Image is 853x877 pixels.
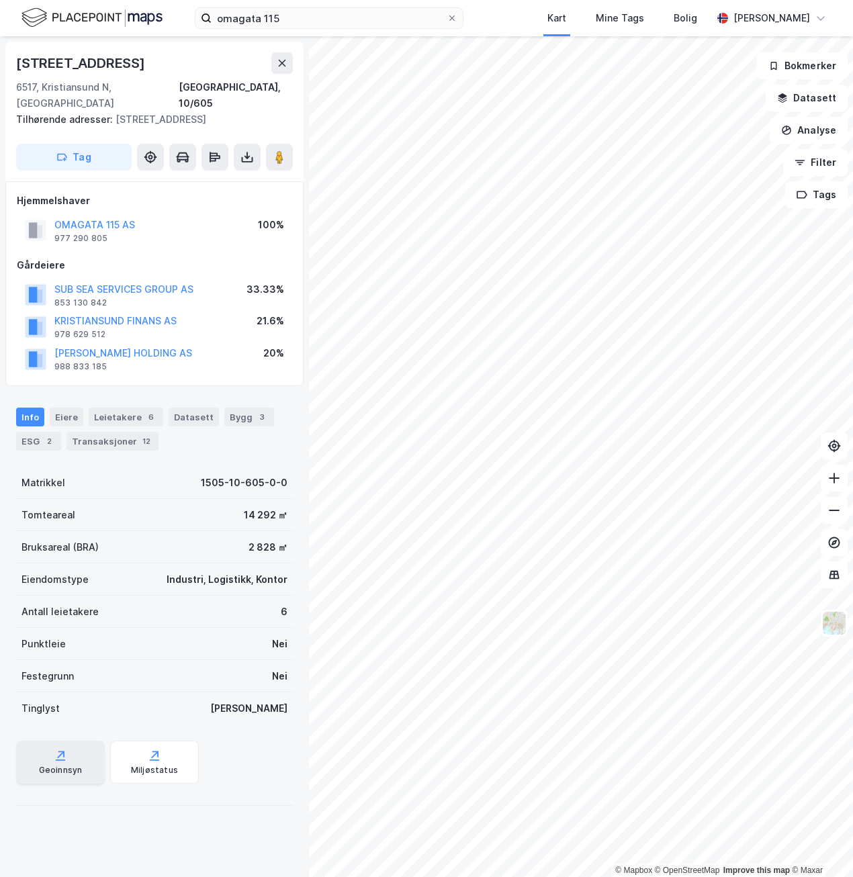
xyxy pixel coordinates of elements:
[131,765,178,776] div: Miljøstatus
[16,432,61,451] div: ESG
[757,52,848,79] button: Bokmerker
[66,432,159,451] div: Transaksjoner
[272,636,287,652] div: Nei
[16,144,132,171] button: Tag
[21,700,60,717] div: Tinglyst
[39,765,83,776] div: Geoinnsyn
[723,866,790,875] a: Improve this map
[210,700,287,717] div: [PERSON_NAME]
[21,539,99,555] div: Bruksareal (BRA)
[16,111,282,128] div: [STREET_ADDRESS]
[50,408,83,426] div: Eiere
[54,233,107,244] div: 977 290 805
[42,434,56,448] div: 2
[246,281,284,297] div: 33.33%
[144,410,158,424] div: 6
[16,52,148,74] div: [STREET_ADDRESS]
[16,79,179,111] div: 6517, Kristiansund N, [GEOGRAPHIC_DATA]
[272,668,287,684] div: Nei
[54,361,107,372] div: 988 833 185
[244,507,287,523] div: 14 292 ㎡
[201,475,287,491] div: 1505-10-605-0-0
[21,507,75,523] div: Tomteareal
[258,217,284,233] div: 100%
[674,10,697,26] div: Bolig
[17,257,292,273] div: Gårdeiere
[257,313,284,329] div: 21.6%
[547,10,566,26] div: Kart
[140,434,153,448] div: 12
[783,149,848,176] button: Filter
[21,636,66,652] div: Punktleie
[655,866,720,875] a: OpenStreetMap
[255,410,269,424] div: 3
[786,813,853,877] iframe: Chat Widget
[17,193,292,209] div: Hjemmelshaver
[54,329,105,340] div: 978 629 512
[224,408,274,426] div: Bygg
[596,10,644,26] div: Mine Tags
[21,668,74,684] div: Festegrunn
[615,866,652,875] a: Mapbox
[16,113,116,125] span: Tilhørende adresser:
[281,604,287,620] div: 6
[263,345,284,361] div: 20%
[21,571,89,588] div: Eiendomstype
[179,79,293,111] div: [GEOGRAPHIC_DATA], 10/605
[249,539,287,555] div: 2 828 ㎡
[21,475,65,491] div: Matrikkel
[21,604,99,620] div: Antall leietakere
[16,408,44,426] div: Info
[770,117,848,144] button: Analyse
[89,408,163,426] div: Leietakere
[785,181,848,208] button: Tags
[212,8,447,28] input: Søk på adresse, matrikkel, gårdeiere, leietakere eller personer
[21,6,163,30] img: logo.f888ab2527a4732fd821a326f86c7f29.svg
[766,85,848,111] button: Datasett
[54,297,107,308] div: 853 130 842
[821,610,847,636] img: Z
[167,571,287,588] div: Industri, Logistikk, Kontor
[733,10,810,26] div: [PERSON_NAME]
[169,408,219,426] div: Datasett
